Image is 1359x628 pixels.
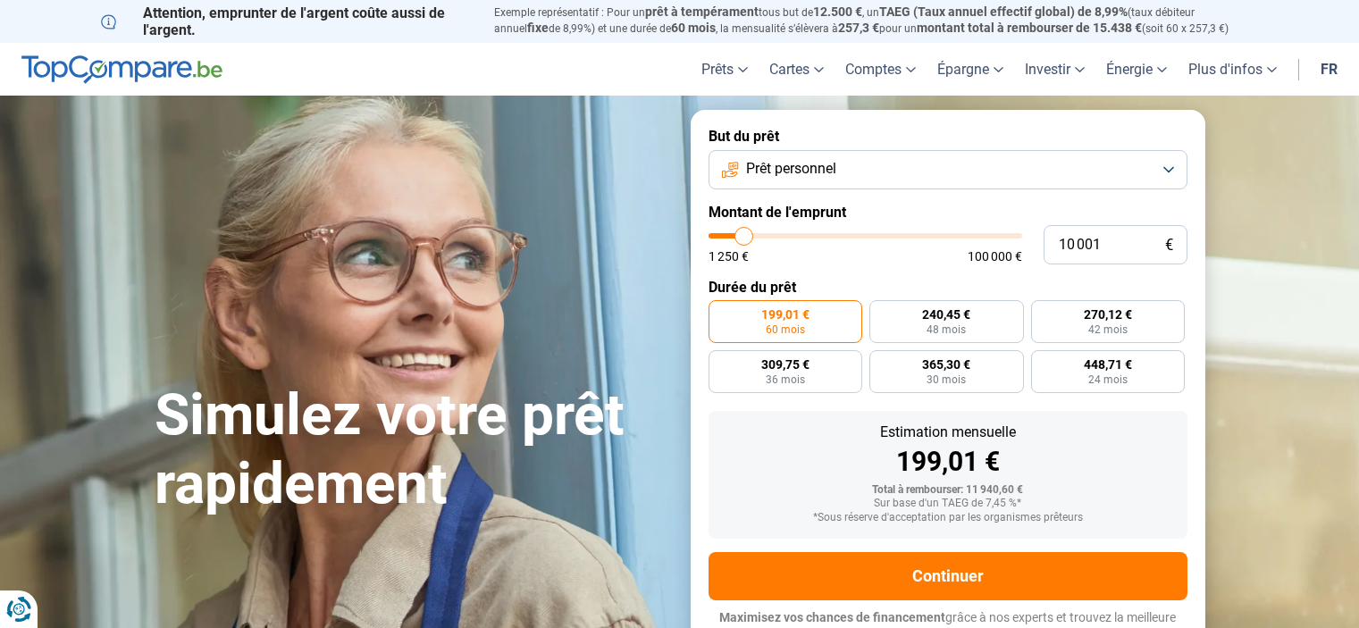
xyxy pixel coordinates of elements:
[671,21,716,35] span: 60 mois
[766,374,805,385] span: 36 mois
[1095,43,1178,96] a: Énergie
[723,448,1173,475] div: 199,01 €
[709,204,1187,221] label: Montant de l'emprunt
[723,512,1173,524] div: *Sous réserve d'acceptation par les organismes prêteurs
[968,250,1022,263] span: 100 000 €
[766,324,805,335] span: 60 mois
[709,279,1187,296] label: Durée du prêt
[1310,43,1348,96] a: fr
[1088,374,1128,385] span: 24 mois
[922,308,970,321] span: 240,45 €
[813,4,862,19] span: 12.500 €
[927,43,1014,96] a: Épargne
[759,43,835,96] a: Cartes
[1165,238,1173,253] span: €
[709,128,1187,145] label: But du prêt
[761,308,810,321] span: 199,01 €
[494,4,1259,37] p: Exemple représentatif : Pour un tous but de , un (taux débiteur annuel de 8,99%) et une durée de ...
[723,484,1173,497] div: Total à rembourser: 11 940,60 €
[838,21,879,35] span: 257,3 €
[155,381,669,519] h1: Simulez votre prêt rapidement
[645,4,759,19] span: prêt à tempérament
[922,358,970,371] span: 365,30 €
[1088,324,1128,335] span: 42 mois
[1084,308,1132,321] span: 270,12 €
[746,159,836,179] span: Prêt personnel
[21,55,222,84] img: TopCompare
[709,552,1187,600] button: Continuer
[723,498,1173,510] div: Sur base d'un TAEG de 7,45 %*
[723,425,1173,440] div: Estimation mensuelle
[917,21,1142,35] span: montant total à rembourser de 15.438 €
[879,4,1128,19] span: TAEG (Taux annuel effectif global) de 8,99%
[835,43,927,96] a: Comptes
[927,324,966,335] span: 48 mois
[101,4,473,38] p: Attention, emprunter de l'argent coûte aussi de l'argent.
[527,21,549,35] span: fixe
[761,358,810,371] span: 309,75 €
[1014,43,1095,96] a: Investir
[709,150,1187,189] button: Prêt personnel
[709,250,749,263] span: 1 250 €
[1178,43,1288,96] a: Plus d'infos
[927,374,966,385] span: 30 mois
[719,610,945,624] span: Maximisez vos chances de financement
[691,43,759,96] a: Prêts
[1084,358,1132,371] span: 448,71 €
